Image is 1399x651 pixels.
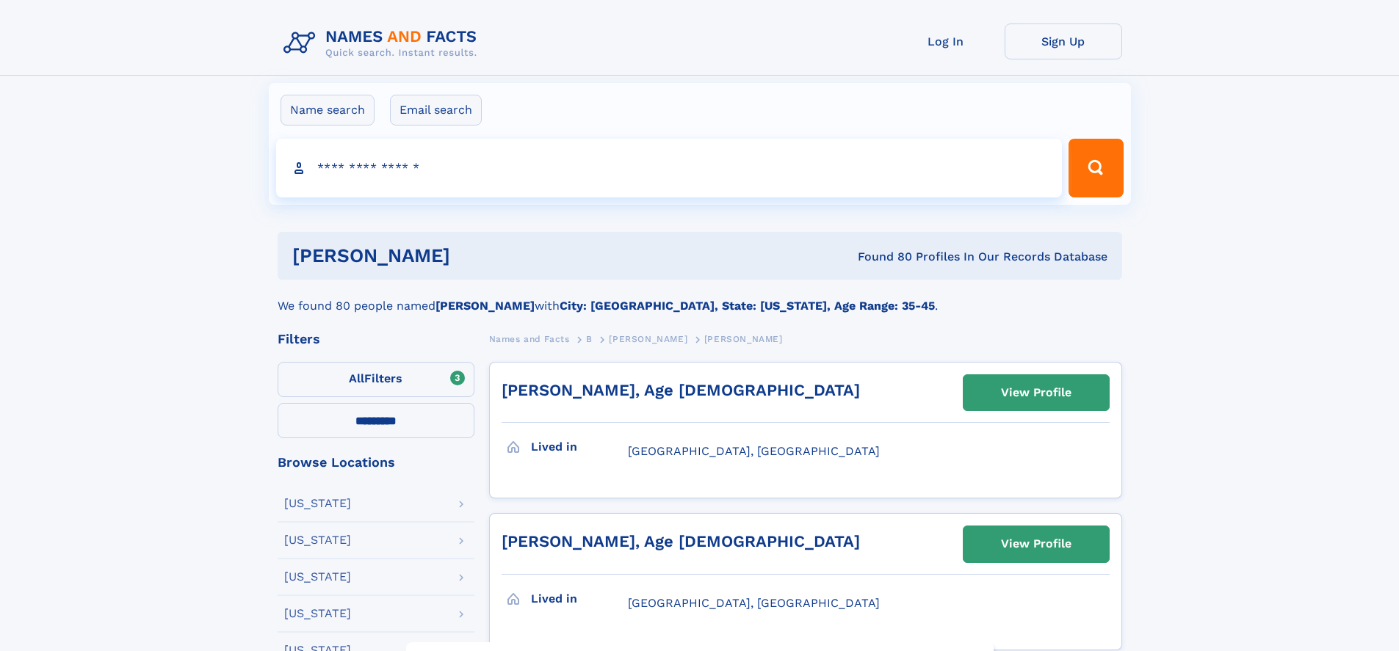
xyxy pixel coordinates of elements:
h1: [PERSON_NAME] [292,247,654,265]
span: [PERSON_NAME] [704,334,783,344]
a: View Profile [964,526,1109,561]
a: View Profile [964,375,1109,410]
span: B [586,334,593,344]
b: City: [GEOGRAPHIC_DATA], State: [US_STATE], Age Range: 35-45 [560,299,935,313]
label: Email search [390,95,482,126]
a: [PERSON_NAME] [609,330,687,348]
a: Names and Facts [489,330,570,348]
div: [US_STATE] [284,498,351,509]
div: Filters [278,332,474,346]
img: Logo Names and Facts [278,23,489,63]
div: We found 80 people named with . [278,280,1122,315]
h3: Lived in [531,586,628,611]
a: [PERSON_NAME], Age [DEMOGRAPHIC_DATA] [502,381,860,399]
a: Log In [887,23,1005,59]
div: [US_STATE] [284,571,351,583]
span: All [349,371,364,385]
div: Found 80 Profiles In Our Records Database [654,249,1107,265]
div: View Profile [1001,527,1071,561]
label: Filters [278,362,474,397]
span: [GEOGRAPHIC_DATA], [GEOGRAPHIC_DATA] [628,444,880,458]
button: Search Button [1069,139,1123,197]
div: [US_STATE] [284,608,351,619]
a: B [586,330,593,348]
div: View Profile [1001,376,1071,410]
h3: Lived in [531,434,628,459]
div: [US_STATE] [284,534,351,546]
label: Name search [281,95,375,126]
input: search input [276,139,1063,197]
a: Sign Up [1005,23,1122,59]
div: Browse Locations [278,456,474,469]
b: [PERSON_NAME] [435,299,535,313]
a: [PERSON_NAME], Age [DEMOGRAPHIC_DATA] [502,532,860,550]
span: [GEOGRAPHIC_DATA], [GEOGRAPHIC_DATA] [628,596,880,610]
span: [PERSON_NAME] [609,334,687,344]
